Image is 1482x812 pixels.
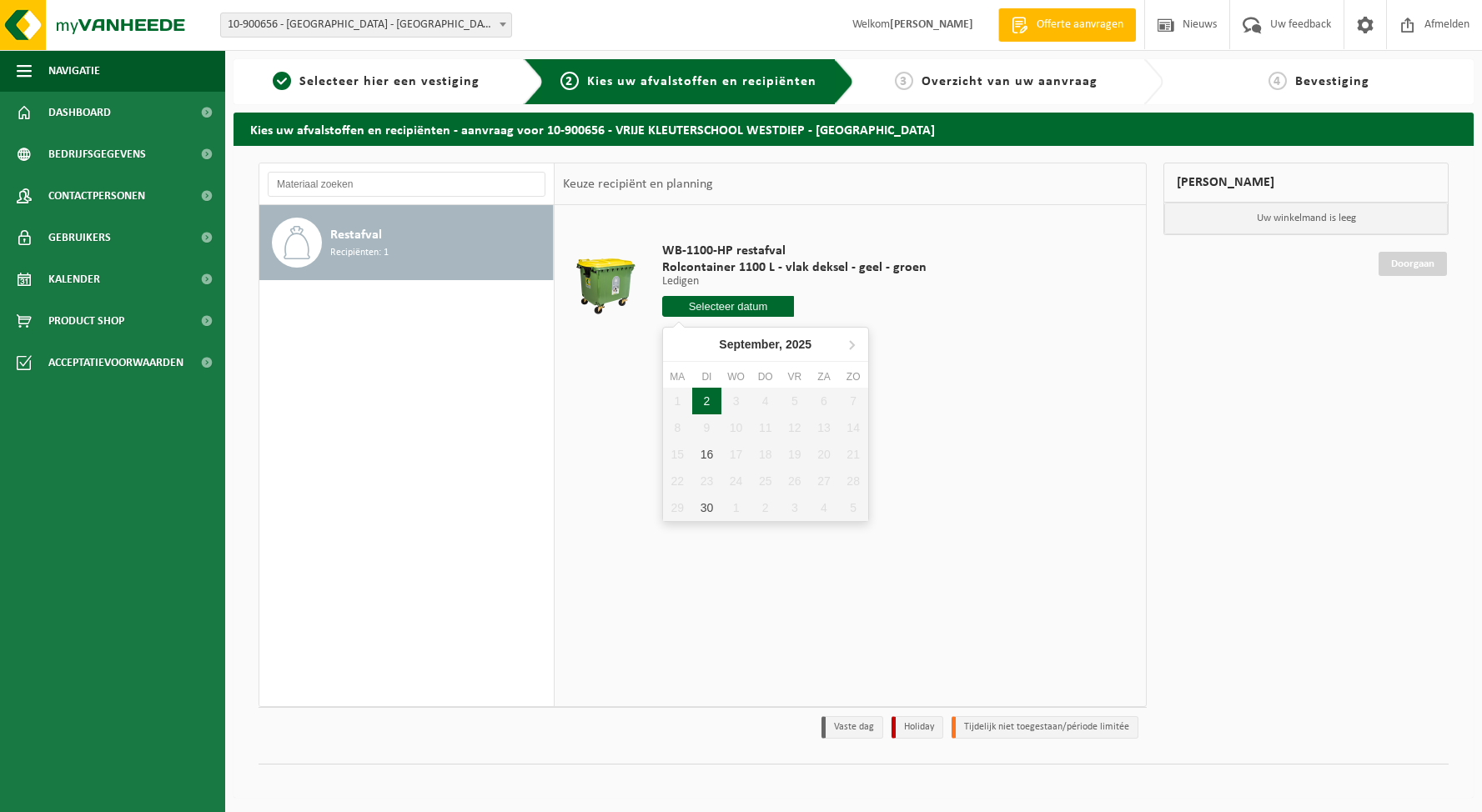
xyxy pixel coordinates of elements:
[662,243,927,259] span: WB-1100-HP restafval
[242,72,510,92] a: 1Selecteer hier een vestiging
[48,175,145,217] span: Contactpersonen
[922,75,1098,88] span: Overzicht van uw aanvraag
[330,225,382,245] span: Restafval
[48,50,100,92] span: Navigatie
[1268,72,1287,90] span: 4
[1164,203,1448,234] p: Uw winkelmand is leeg
[1295,75,1369,88] span: Bevestiging
[839,368,868,385] div: zo
[555,163,721,205] div: Keuze recipiënt en planning
[786,338,811,350] i: 2025
[692,388,721,414] div: 2
[234,113,1474,145] h2: Kies uw afvalstoffen en recipiënten - aanvraag voor 10-900656 - VRIJE KLEUTERSCHOOL WESTDIEP - [G...
[890,18,973,31] strong: [PERSON_NAME]
[48,342,183,383] span: Acceptatievoorwaarden
[662,296,795,317] input: Selecteer datum
[821,716,883,739] li: Vaste dag
[48,258,100,300] span: Kalender
[48,300,124,342] span: Product Shop
[692,368,721,385] div: di
[780,368,809,385] div: vr
[221,13,511,37] span: 10-900656 - VRIJE KLEUTERSCHOOL WESTDIEP - OOSTENDE
[587,75,816,88] span: Kies uw afvalstoffen en recipiënten
[1163,163,1449,203] div: [PERSON_NAME]
[662,276,927,288] p: Ledigen
[721,368,751,385] div: wo
[220,13,512,38] span: 10-900656 - VRIJE KLEUTERSCHOOL WESTDIEP - OOSTENDE
[1032,17,1128,33] span: Offerte aanvragen
[560,72,579,90] span: 2
[809,368,838,385] div: za
[952,716,1138,739] li: Tijdelijk niet toegestaan/période limitée
[48,217,111,258] span: Gebruikers
[662,259,927,276] span: Rolcontainer 1100 L - vlak deksel - geel - groen
[692,494,721,521] div: 30
[1379,252,1447,276] a: Doorgaan
[330,245,389,261] span: Recipiënten: 1
[998,8,1136,42] a: Offerte aanvragen
[712,331,818,358] div: September,
[663,368,692,385] div: ma
[751,368,780,385] div: do
[268,172,545,197] input: Materiaal zoeken
[48,133,146,175] span: Bedrijfsgegevens
[299,75,480,88] span: Selecteer hier een vestiging
[692,441,721,468] div: 16
[895,72,913,90] span: 3
[273,72,291,90] span: 1
[892,716,943,739] li: Holiday
[259,205,554,280] button: Restafval Recipiënten: 1
[48,92,111,133] span: Dashboard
